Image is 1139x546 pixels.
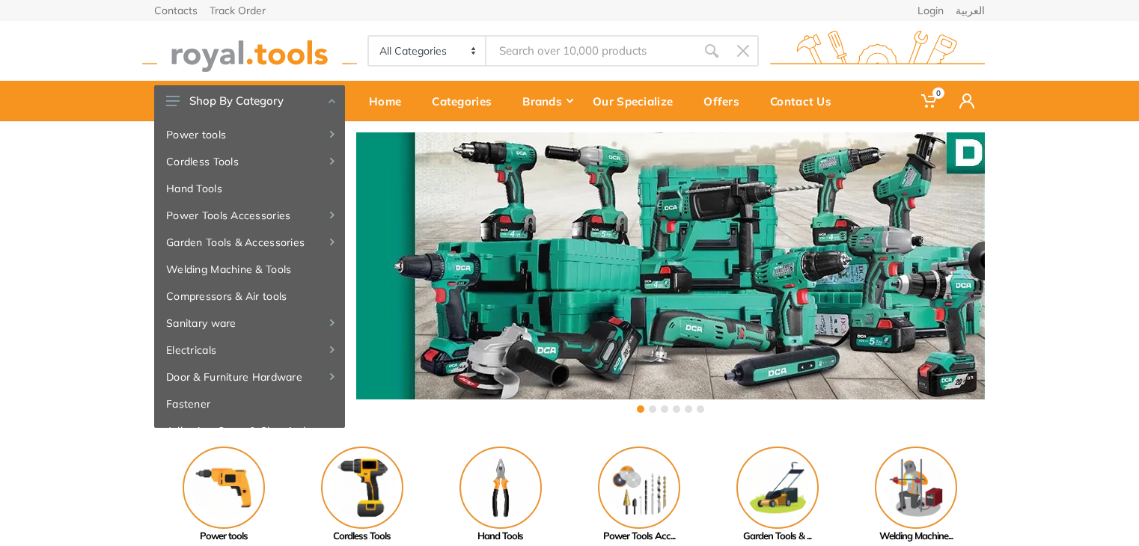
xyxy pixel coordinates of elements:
a: Garden Tools & ... [708,447,846,544]
a: Categories [421,81,512,121]
a: 0 [911,81,949,121]
a: Hand Tools [154,175,345,202]
img: Royal - Garden Tools & Accessories [736,447,819,529]
a: Power tools [154,121,345,148]
a: Power tools [154,447,293,544]
a: Electricals [154,337,345,364]
a: Fastener [154,390,345,417]
div: Brands [512,85,582,117]
a: Contact Us [760,81,852,121]
a: Cordless Tools [293,447,431,544]
div: Home [358,85,421,117]
a: Garden Tools & Accessories [154,229,345,256]
button: Shop By Category [154,85,345,117]
a: Adhesive, Spray & Chemical [154,417,345,444]
div: Cordless Tools [293,529,431,544]
a: Hand Tools [431,447,569,544]
div: Categories [421,85,512,117]
a: Compressors & Air tools [154,283,345,310]
a: العربية [956,5,985,16]
div: Hand Tools [431,529,569,544]
select: Category [369,37,486,65]
a: Cordless Tools [154,148,345,175]
img: royal.tools Logo [142,31,357,72]
a: Welding Machine... [846,447,985,544]
div: Garden Tools & ... [708,529,846,544]
div: Power tools [154,529,293,544]
img: Royal - Power Tools Accessories [598,447,680,529]
a: Power Tools Acc... [569,447,708,544]
a: Home [358,81,421,121]
div: Welding Machine... [846,529,985,544]
div: Offers [693,85,760,117]
div: Contact Us [760,85,852,117]
a: Contacts [154,5,198,16]
a: Welding Machine & Tools [154,256,345,283]
a: Login [917,5,944,16]
a: Sanitary ware [154,310,345,337]
a: Our Specialize [582,81,693,121]
a: Track Order [210,5,266,16]
a: Door & Furniture Hardware [154,364,345,390]
img: royal.tools Logo [770,31,985,72]
img: Royal - Welding Machine & Tools [875,447,957,529]
img: Royal - Hand Tools [459,447,542,529]
div: Power Tools Acc... [569,529,708,544]
a: Offers [693,81,760,121]
img: Royal - Cordless Tools [321,447,403,529]
span: 0 [932,88,944,99]
div: Our Specialize [582,85,693,117]
a: Power Tools Accessories [154,202,345,229]
input: Site search [486,35,696,67]
img: Royal - Power tools [183,447,265,529]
